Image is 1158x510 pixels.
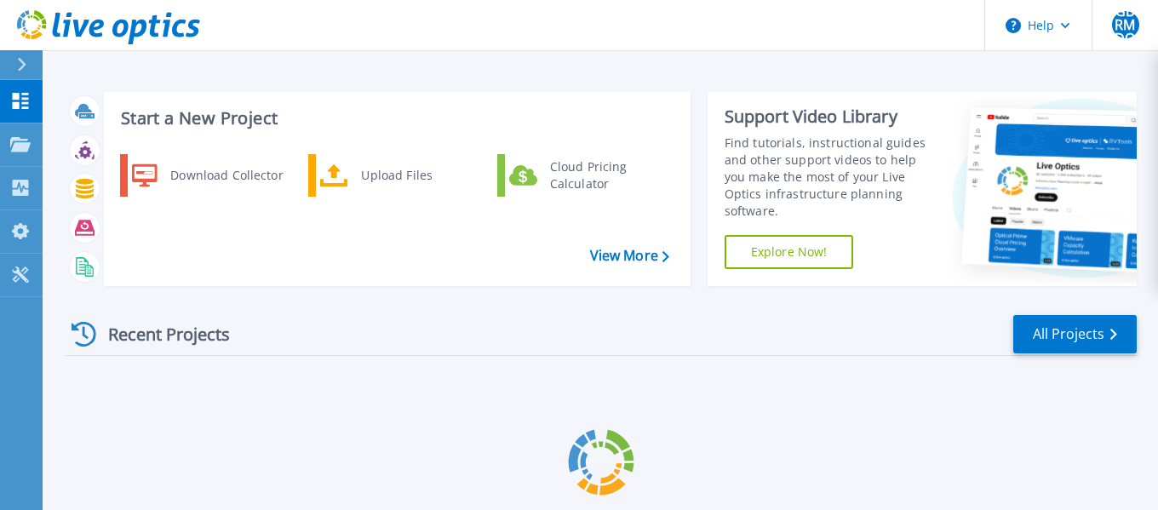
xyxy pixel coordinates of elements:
[1013,315,1137,353] a: All Projects
[725,135,938,220] div: Find tutorials, instructional guides and other support videos to help you make the most of your L...
[497,154,672,197] a: Cloud Pricing Calculator
[590,248,669,264] a: View More
[542,158,668,192] div: Cloud Pricing Calculator
[308,154,483,197] a: Upload Files
[120,154,295,197] a: Download Collector
[353,158,479,192] div: Upload Files
[1112,4,1139,45] span: GBRMDO
[162,158,290,192] div: Download Collector
[725,106,938,128] div: Support Video Library
[725,235,854,269] a: Explore Now!
[66,313,253,355] div: Recent Projects
[121,109,668,128] h3: Start a New Project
